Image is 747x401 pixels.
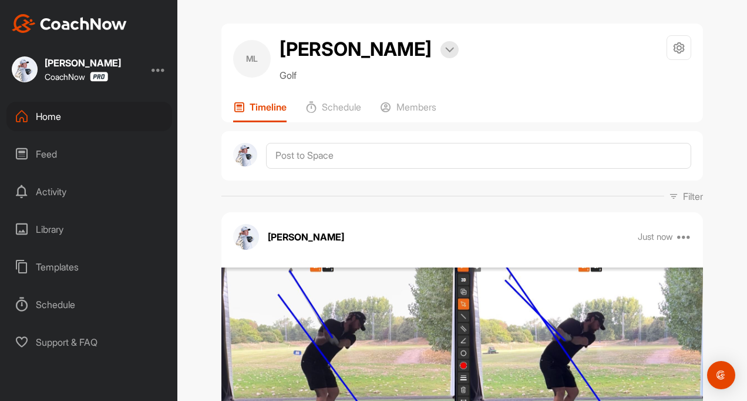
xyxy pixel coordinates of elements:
[233,143,257,167] img: avatar
[445,47,454,53] img: arrow-down
[322,101,361,113] p: Schedule
[90,72,108,82] img: CoachNow Pro
[6,102,172,131] div: Home
[707,361,735,389] div: Open Intercom Messenger
[12,56,38,82] img: square_687b26beff6f1ed37a99449b0911618e.jpg
[233,224,259,250] img: avatar
[233,40,271,78] div: ML
[12,14,127,33] img: CoachNow
[6,290,172,319] div: Schedule
[396,101,436,113] p: Members
[638,231,673,243] p: Just now
[45,72,108,82] div: CoachNow
[6,328,172,357] div: Support & FAQ
[250,101,287,113] p: Timeline
[6,177,172,206] div: Activity
[683,189,703,203] p: Filter
[280,68,459,82] p: Golf
[45,58,121,68] div: [PERSON_NAME]
[6,252,172,282] div: Templates
[280,35,432,64] h2: [PERSON_NAME]
[6,215,172,244] div: Library
[6,139,172,169] div: Feed
[268,230,344,244] p: [PERSON_NAME]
